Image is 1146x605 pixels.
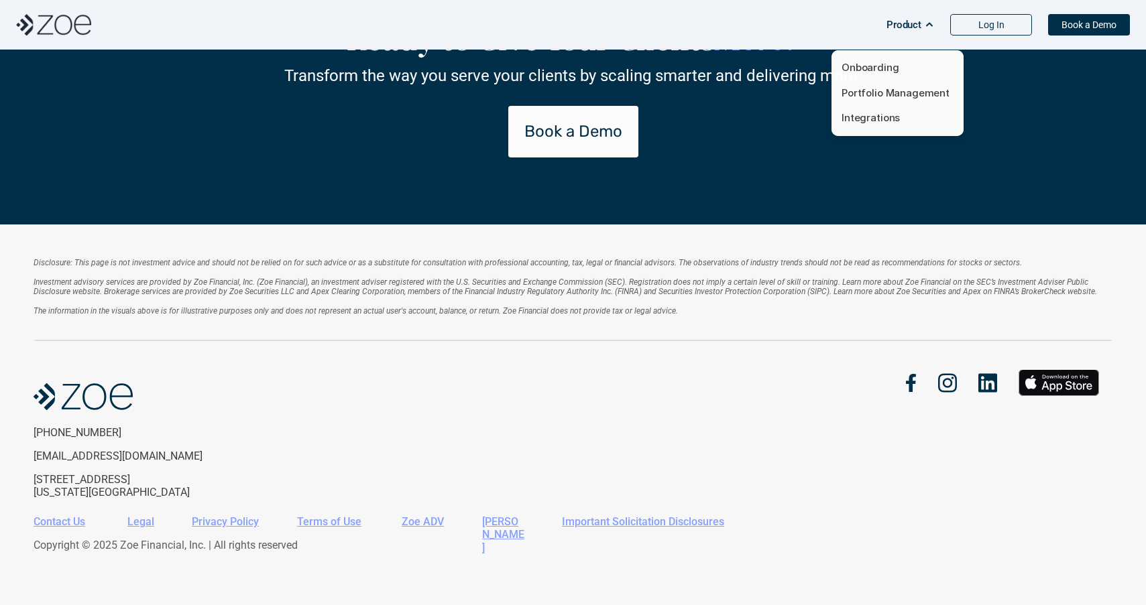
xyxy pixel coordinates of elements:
[842,111,900,124] a: Integrations
[297,515,361,528] a: Terms of Use
[524,122,622,141] p: Book a Demo
[482,515,524,553] a: [PERSON_NAME]
[127,515,154,528] a: Legal
[34,450,253,462] p: [EMAIL_ADDRESS][DOMAIN_NAME]
[842,61,899,74] a: Onboarding
[950,14,1032,36] a: Log In
[508,106,638,157] a: Book a Demo
[842,86,950,99] a: Portfolio Management
[34,306,678,316] em: The information in the visuals above is for illustrative purposes only and does not represent an ...
[238,20,909,59] h2: Ready to Give Your Clients
[978,19,1005,31] p: Log In
[34,539,1102,551] p: Copyright © 2025 Zoe Financial, Inc. | All rights reserved
[34,426,253,439] p: [PHONE_NUMBER]
[886,15,921,35] p: Product
[34,277,1097,296] em: Investment advisory services are provided by Zoe Financial, Inc. (Zoe Financial), an investment a...
[192,515,259,528] a: Privacy Policy
[562,515,724,528] a: Important Solicitation Disclosures
[284,66,862,86] p: Transform the way you serve your clients by scaling smarter and delivering more.
[402,515,444,528] a: Zoe ADV
[34,515,85,528] a: Contact Us
[34,473,253,498] p: [STREET_ADDRESS] [US_STATE][GEOGRAPHIC_DATA]
[1048,14,1130,36] a: Book a Demo
[1062,19,1116,31] p: Book a Demo
[34,258,1022,267] em: Disclosure: This page is not investment advice and should not be relied on for such advice or as ...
